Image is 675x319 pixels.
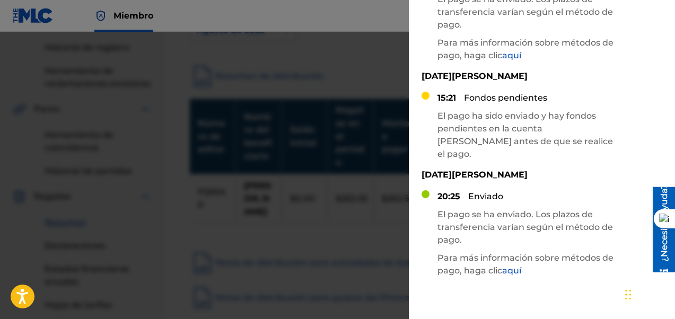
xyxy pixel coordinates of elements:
font: Fondos pendientes [464,93,547,103]
a: aquí [502,52,521,60]
font: aquí [502,265,521,276]
font: Para más información sobre métodos de pago, haga clic [437,38,613,60]
font: El pago se ha enviado. Los plazos de transferencia varían según el método de pago. [437,209,613,245]
font: 20:25 [437,191,460,201]
font: 15:21 [437,93,456,103]
font: [DATE][PERSON_NAME] [422,170,528,180]
font: aquí [502,50,521,60]
font: [DATE][PERSON_NAME] [422,71,528,81]
iframe: Widget de chat [622,268,675,319]
font: Para más información sobre métodos de pago, haga clic [437,253,613,276]
div: Arrastar [625,279,632,311]
iframe: Centro de recursos [645,187,675,272]
font: Enviado [468,191,503,201]
font: El pago ha sido enviado y hay fondos pendientes en la cuenta [PERSON_NAME] antes de que se realic... [437,111,613,159]
img: Logotipo del MLC [13,8,54,23]
font: Miembro [113,11,153,21]
img: Titular de los derechos superior [94,10,107,22]
a: aquí [502,267,521,275]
